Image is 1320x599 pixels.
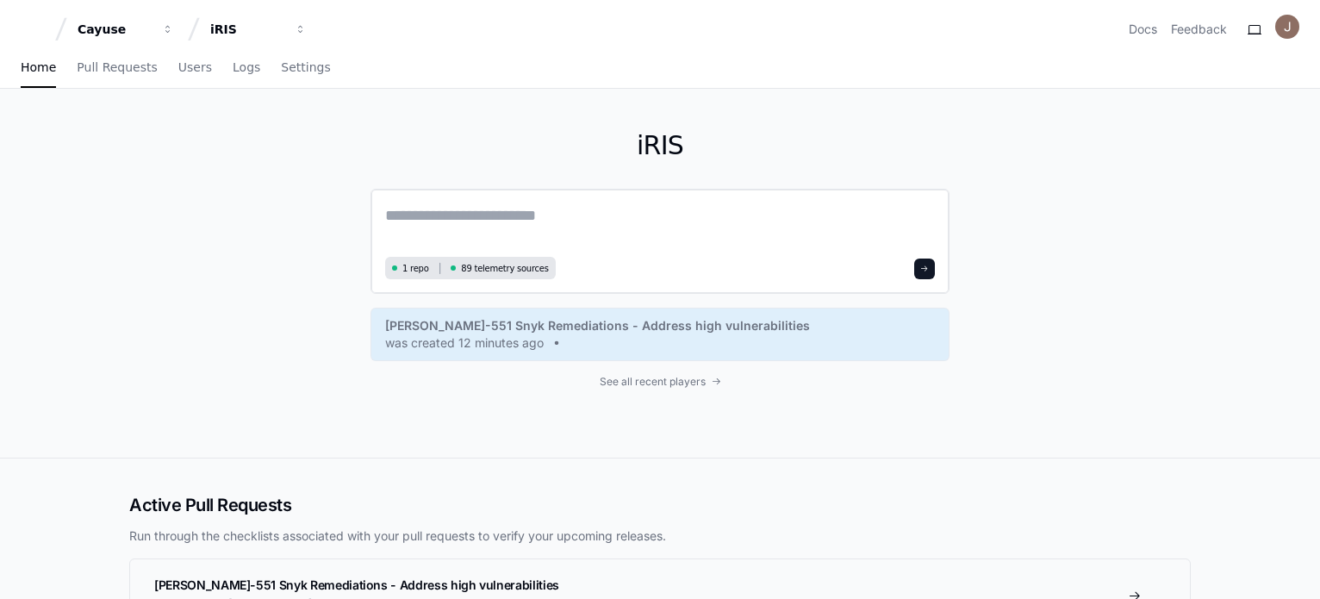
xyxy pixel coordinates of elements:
[129,527,1191,545] p: Run through the checklists associated with your pull requests to verify your upcoming releases.
[178,62,212,72] span: Users
[210,21,284,38] div: iRIS
[600,375,706,389] span: See all recent players
[385,317,810,334] span: [PERSON_NAME]-551 Snyk Remediations - Address high vulnerabilities
[385,317,935,352] a: [PERSON_NAME]-551 Snyk Remediations - Address high vulnerabilitieswas created 12 minutes ago
[178,48,212,88] a: Users
[402,262,429,275] span: 1 repo
[1171,21,1227,38] button: Feedback
[233,62,260,72] span: Logs
[21,48,56,88] a: Home
[77,48,157,88] a: Pull Requests
[1275,15,1299,39] img: ACg8ocL0-VV38dUbyLUN_j_Ryupr2ywH6Bky3aOUOf03hrByMsB9Zg=s96-c
[370,130,950,161] h1: iRIS
[461,262,548,275] span: 89 telemetry sources
[385,334,544,352] span: was created 12 minutes ago
[281,48,330,88] a: Settings
[281,62,330,72] span: Settings
[21,62,56,72] span: Home
[203,14,314,45] button: iRIS
[71,14,181,45] button: Cayuse
[1129,21,1157,38] a: Docs
[77,62,157,72] span: Pull Requests
[78,21,152,38] div: Cayuse
[154,577,559,592] span: [PERSON_NAME]-551 Snyk Remediations - Address high vulnerabilities
[129,493,1191,517] h2: Active Pull Requests
[370,375,950,389] a: See all recent players
[233,48,260,88] a: Logs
